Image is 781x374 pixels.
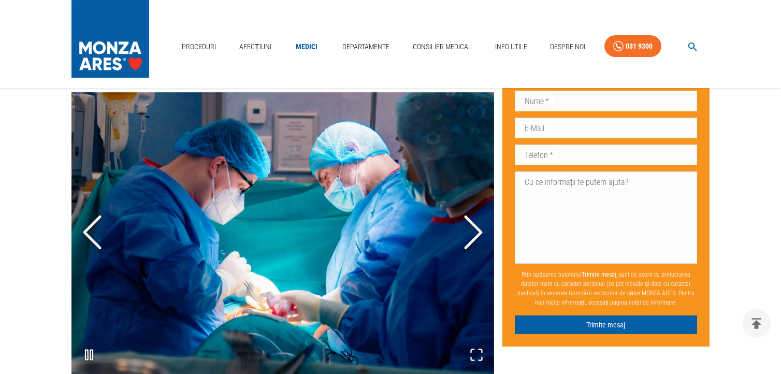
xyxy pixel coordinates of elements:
[71,175,113,291] button: Previous Slide
[491,36,531,57] a: Info Utile
[178,36,220,57] a: Proceduri
[71,337,107,374] button: Play or Pause Slideshow
[338,36,394,57] a: Departamente
[604,35,661,57] a: 031 9300
[453,175,494,291] button: Next Slide
[515,315,697,334] button: Trimite mesaj
[71,92,494,374] div: Go to Slide 4
[626,40,653,53] div: 031 9300
[235,36,276,57] a: Afecțiuni
[290,36,323,57] a: Medici
[515,265,697,311] p: Prin apăsarea butonului , sunt de acord cu prelucrarea datelor mele cu caracter personal (ce pot ...
[742,309,771,338] button: delete
[546,36,589,57] a: Despre Noi
[71,92,494,374] img: Z77eBZ7c43Q3gPiw_medicichirurgitoracici-drAlinBurlacusiDrBogdanTanase.jpg
[582,270,616,278] b: Trimite mesaj
[409,36,476,57] a: Consilier Medical
[459,337,494,374] button: Open Fullscreen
